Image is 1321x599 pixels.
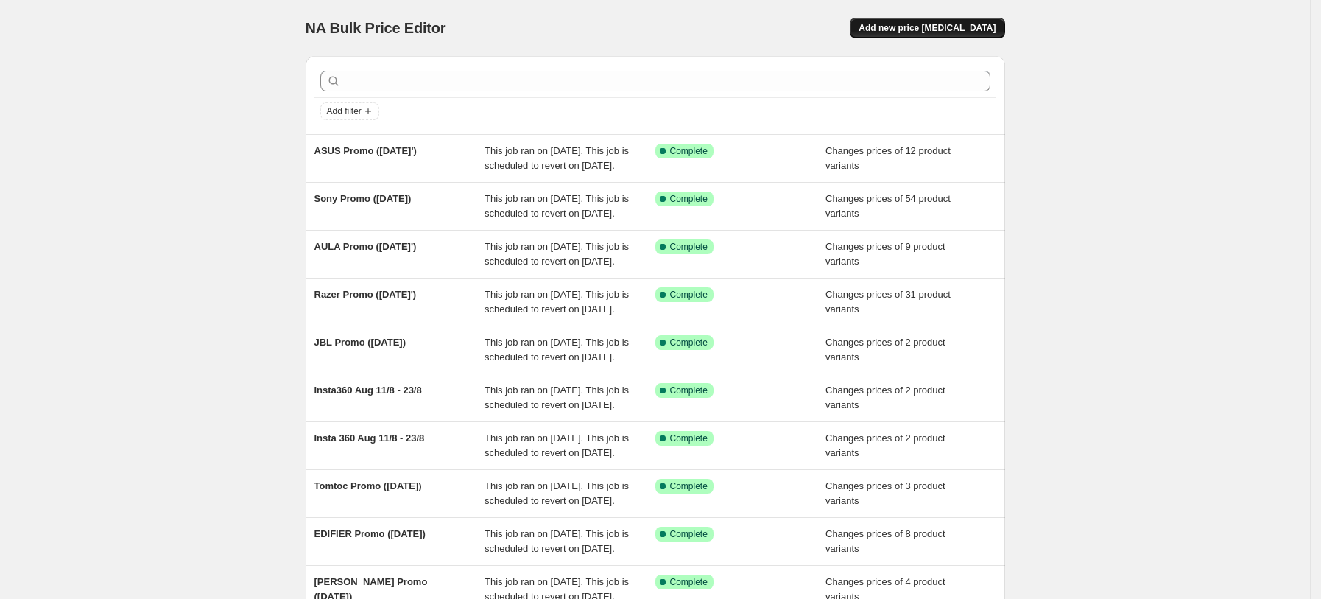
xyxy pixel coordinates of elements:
[485,432,629,458] span: This job ran on [DATE]. This job is scheduled to revert on [DATE].
[485,528,629,554] span: This job ran on [DATE]. This job is scheduled to revert on [DATE].
[314,241,417,252] span: AULA Promo ([DATE]')
[825,193,951,219] span: Changes prices of 54 product variants
[850,18,1004,38] button: Add new price [MEDICAL_DATA]
[670,241,708,253] span: Complete
[670,432,708,444] span: Complete
[485,480,629,506] span: This job ran on [DATE]. This job is scheduled to revert on [DATE].
[825,385,945,410] span: Changes prices of 2 product variants
[485,337,629,362] span: This job ran on [DATE]. This job is scheduled to revert on [DATE].
[314,432,425,444] span: Insta 360 Aug 11/8 - 23/8
[825,145,951,171] span: Changes prices of 12 product variants
[670,289,708,301] span: Complete
[670,528,708,540] span: Complete
[485,193,629,219] span: This job ran on [DATE]. This job is scheduled to revert on [DATE].
[825,241,945,267] span: Changes prices of 9 product variants
[314,289,417,300] span: Razer Promo ([DATE]')
[327,105,362,117] span: Add filter
[485,289,629,315] span: This job ran on [DATE]. This job is scheduled to revert on [DATE].
[320,102,379,120] button: Add filter
[825,337,945,362] span: Changes prices of 2 product variants
[670,576,708,588] span: Complete
[670,385,708,396] span: Complete
[670,337,708,348] span: Complete
[670,480,708,492] span: Complete
[670,193,708,205] span: Complete
[314,337,406,348] span: JBL Promo ([DATE])
[825,480,945,506] span: Changes prices of 3 product variants
[314,528,426,539] span: EDIFIER Promo ([DATE])
[485,241,629,267] span: This job ran on [DATE]. This job is scheduled to revert on [DATE].
[485,145,629,171] span: This job ran on [DATE]. This job is scheduled to revert on [DATE].
[314,193,412,204] span: Sony Promo ([DATE])
[825,528,945,554] span: Changes prices of 8 product variants
[859,22,996,34] span: Add new price [MEDICAL_DATA]
[670,145,708,157] span: Complete
[306,20,446,36] span: NA Bulk Price Editor
[485,385,629,410] span: This job ran on [DATE]. This job is scheduled to revert on [DATE].
[825,432,945,458] span: Changes prices of 2 product variants
[314,145,417,156] span: ASUS Promo ([DATE]')
[314,480,422,491] span: Tomtoc Promo ([DATE])
[825,289,951,315] span: Changes prices of 31 product variants
[314,385,422,396] span: Insta360 Aug 11/8 - 23/8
